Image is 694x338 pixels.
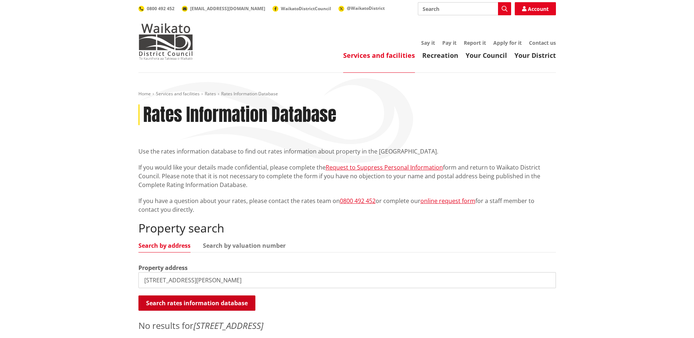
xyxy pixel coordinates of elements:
[138,221,556,235] h2: Property search
[182,5,265,12] a: [EMAIL_ADDRESS][DOMAIN_NAME]
[138,5,175,12] a: 0800 492 452
[326,163,443,171] a: Request to Suppress Personal Information
[138,196,556,214] p: If you have a question about your rates, please contact the rates team on or complete our for a s...
[138,272,556,288] input: e.g. Duke Street NGARUAWAHIA
[442,39,456,46] a: Pay it
[281,5,331,12] span: WaikatoDistrictCouncil
[221,91,278,97] span: Rates Information Database
[147,5,175,12] span: 0800 492 452
[156,91,200,97] a: Services and facilities
[515,2,556,15] a: Account
[138,163,556,189] p: If you would like your details made confidential, please complete the form and return to Waikato ...
[529,39,556,46] a: Contact us
[660,307,687,334] iframe: Messenger Launcher
[205,91,216,97] a: Rates
[422,51,458,60] a: Recreation
[190,5,265,12] span: [EMAIL_ADDRESS][DOMAIN_NAME]
[143,104,336,126] h1: Rates Information Database
[138,263,188,272] label: Property address
[138,295,255,311] button: Search rates information database
[347,5,385,11] span: @WaikatoDistrict
[466,51,507,60] a: Your Council
[418,2,511,15] input: Search input
[138,147,556,156] p: Use the rates information database to find out rates information about property in the [GEOGRAPHI...
[464,39,486,46] a: Report it
[138,23,193,60] img: Waikato District Council - Te Kaunihera aa Takiwaa o Waikato
[272,5,331,12] a: WaikatoDistrictCouncil
[514,51,556,60] a: Your District
[343,51,415,60] a: Services and facilities
[203,243,286,248] a: Search by valuation number
[138,91,556,97] nav: breadcrumb
[138,91,151,97] a: Home
[340,197,376,205] a: 0800 492 452
[138,319,556,332] p: No results for
[193,319,263,331] em: [STREET_ADDRESS]
[338,5,385,11] a: @WaikatoDistrict
[138,243,191,248] a: Search by address
[421,39,435,46] a: Say it
[493,39,522,46] a: Apply for it
[420,197,475,205] a: online request form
